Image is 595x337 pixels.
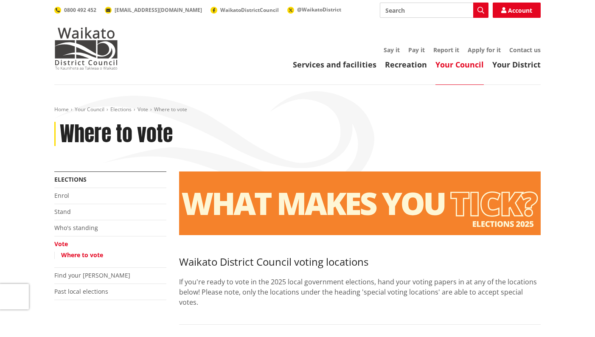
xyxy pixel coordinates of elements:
a: 0800 492 452 [54,6,96,14]
a: @WaikatoDistrict [287,6,341,13]
a: Apply for it [468,46,501,54]
a: Report it [433,46,459,54]
a: Your Council [435,59,484,70]
a: Recreation [385,59,427,70]
a: Say it [384,46,400,54]
a: Pay it [408,46,425,54]
a: WaikatoDistrictCouncil [210,6,279,14]
a: Elections [54,175,87,183]
input: Search input [380,3,488,18]
span: WaikatoDistrictCouncil [220,6,279,14]
a: Who's standing [54,224,98,232]
a: Account [493,3,541,18]
a: Elections [110,106,132,113]
span: 0800 492 452 [64,6,96,14]
span: Where to vote [154,106,187,113]
a: Contact us [509,46,541,54]
iframe: Messenger Launcher [556,301,587,332]
img: Waikato District Council - Te Kaunihera aa Takiwaa o Waikato [54,27,118,70]
h3: Waikato District Council voting locations [179,256,541,268]
a: Vote [138,106,148,113]
span: [EMAIL_ADDRESS][DOMAIN_NAME] [115,6,202,14]
a: Enrol [54,191,69,199]
a: Vote [54,240,68,248]
a: [EMAIL_ADDRESS][DOMAIN_NAME] [105,6,202,14]
a: Your District [492,59,541,70]
span: @WaikatoDistrict [297,6,341,13]
nav: breadcrumb [54,106,541,113]
a: Services and facilities [293,59,376,70]
a: Home [54,106,69,113]
a: Find your [PERSON_NAME] [54,271,130,279]
img: Vote banner [179,171,541,235]
a: Past local elections [54,287,108,295]
h1: Where to vote [60,122,173,146]
a: Where to vote [61,251,103,259]
p: If you're ready to vote in the 2025 local government elections, hand your voting papers in at any... [179,277,541,307]
a: Stand [54,208,71,216]
a: Your Council [75,106,104,113]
